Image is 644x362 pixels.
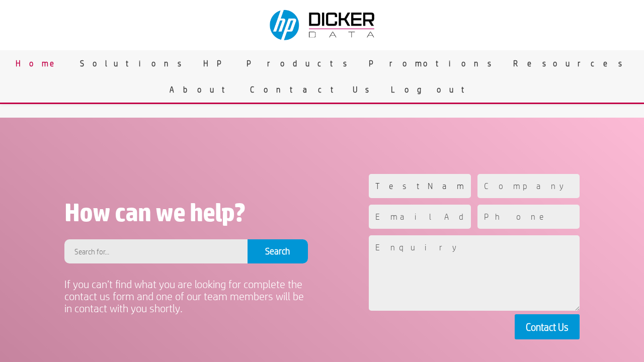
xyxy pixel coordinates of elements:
[162,76,243,103] a: About
[383,76,482,103] a: Logout
[72,50,196,76] a: Solutions
[515,314,580,339] button: Contact Us
[248,239,308,263] input: Search
[361,50,506,76] a: Promotions
[477,174,580,198] input: Company
[243,76,383,103] a: Contact Us
[64,239,248,263] input: Search for...
[477,205,580,229] input: Phone
[506,50,636,76] a: Resources
[369,174,471,198] input: Name
[64,198,245,227] span: How can we help?
[264,5,382,45] img: Dicker Data & HP
[369,205,471,229] input: Email Address
[64,278,304,314] span: If you can’t find what you are looking for complete the contact us form and one of our team membe...
[196,50,361,76] a: HP Products
[8,50,72,76] a: Home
